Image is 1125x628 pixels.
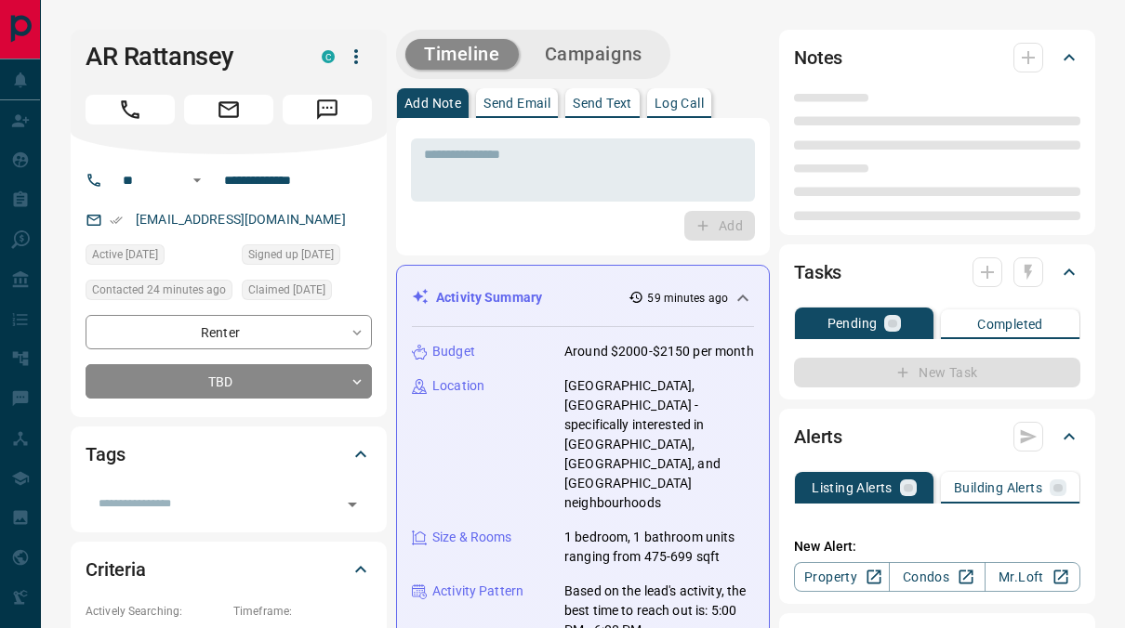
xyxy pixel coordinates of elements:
svg: Email Verified [110,214,123,227]
div: Criteria [86,547,372,592]
p: Location [432,376,484,396]
p: Completed [977,318,1043,331]
span: Email [184,95,273,124]
div: condos.ca [322,50,335,63]
a: Property [794,562,890,592]
p: Building Alerts [954,481,1042,494]
h2: Alerts [794,422,842,451]
p: Timeframe: [233,603,372,620]
div: TBD [86,364,372,399]
p: Send Text [573,97,632,110]
a: [EMAIL_ADDRESS][DOMAIN_NAME] [136,212,346,227]
span: Claimed [DATE] [248,281,325,299]
div: Activity Summary59 minutes ago [412,281,754,315]
div: Renter [86,315,372,349]
p: Activity Summary [436,288,542,307]
button: Timeline [405,39,519,70]
p: Budget [432,342,475,361]
p: 1 bedroom, 1 bathroom units ranging from 475-699 sqft [564,528,754,567]
h2: Criteria [86,555,146,584]
div: Wed Oct 15 2025 [86,280,232,306]
p: Pending [827,317,878,330]
p: Activity Pattern [432,582,523,601]
p: [GEOGRAPHIC_DATA], [GEOGRAPHIC_DATA] - specifically interested in [GEOGRAPHIC_DATA], [GEOGRAPHIC_... [564,376,754,513]
p: Listing Alerts [812,481,893,494]
span: Message [283,95,372,124]
p: 59 minutes ago [647,290,728,307]
div: Mon Oct 13 2025 [86,244,232,270]
h2: Tasks [794,257,841,287]
span: Active [DATE] [92,245,158,264]
span: Contacted 24 minutes ago [92,281,226,299]
div: Notes [794,35,1080,80]
p: Send Email [483,97,550,110]
h2: Tags [86,439,125,469]
button: Open [339,491,365,517]
p: Add Note [404,97,461,110]
p: Around $2000-$2150 per month [564,342,754,361]
span: Call [86,95,175,124]
a: Condos [889,562,985,592]
h2: Notes [794,43,842,72]
div: Tasks [794,250,1080,294]
p: Log Call [655,97,704,110]
h1: AR Rattansey [86,42,294,72]
div: Sun Oct 12 2025 [242,244,372,270]
span: Signed up [DATE] [248,245,334,264]
button: Campaigns [526,39,661,70]
div: Sun Oct 12 2025 [242,280,372,306]
p: Actively Searching: [86,603,224,620]
div: Alerts [794,414,1080,459]
p: New Alert: [794,537,1080,556]
div: Tags [86,432,372,477]
button: Open [186,169,208,191]
p: Size & Rooms [432,528,512,547]
a: Mr.Loft [985,562,1080,592]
